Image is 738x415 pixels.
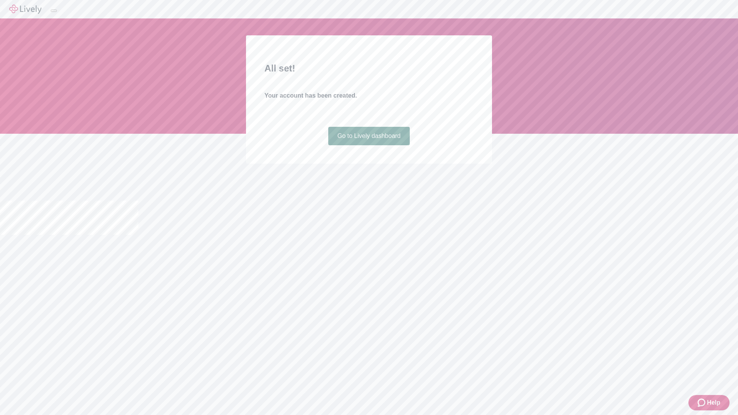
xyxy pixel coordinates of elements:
[264,91,474,100] h4: Your account has been created.
[328,127,410,145] a: Go to Lively dashboard
[707,398,720,407] span: Help
[264,61,474,75] h2: All set!
[698,398,707,407] svg: Zendesk support icon
[9,5,42,14] img: Lively
[688,395,730,410] button: Zendesk support iconHelp
[51,10,57,12] button: Log out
